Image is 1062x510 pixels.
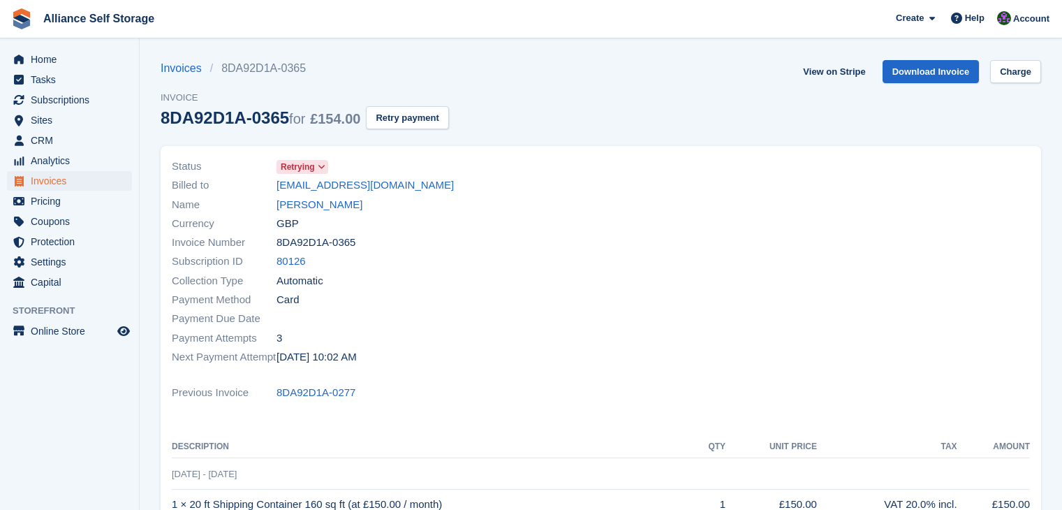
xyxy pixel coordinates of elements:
[13,304,139,318] span: Storefront
[7,232,132,252] a: menu
[31,151,115,170] span: Analytics
[990,60,1041,83] a: Charge
[31,90,115,110] span: Subscriptions
[172,469,237,479] span: [DATE] - [DATE]
[276,273,323,289] span: Automatic
[172,177,276,194] span: Billed to
[883,60,980,83] a: Download Invoice
[172,436,693,458] th: Description
[7,70,132,89] a: menu
[11,8,32,29] img: stora-icon-8386f47178a22dfd0bd8f6a31ec36ba5ce8667c1dd55bd0f319d3a0aa187defe.svg
[276,235,355,251] span: 8DA92D1A-0365
[276,197,362,213] a: [PERSON_NAME]
[172,330,276,347] span: Payment Attempts
[276,254,306,270] a: 80126
[31,212,115,231] span: Coupons
[276,349,357,365] time: 2025-09-07 09:02:19 UTC
[7,110,132,130] a: menu
[31,272,115,292] span: Capital
[7,191,132,211] a: menu
[7,321,132,341] a: menu
[693,436,725,458] th: QTY
[1013,12,1049,26] span: Account
[7,131,132,150] a: menu
[161,60,449,77] nav: breadcrumbs
[31,70,115,89] span: Tasks
[172,273,276,289] span: Collection Type
[31,191,115,211] span: Pricing
[161,91,449,105] span: Invoice
[31,321,115,341] span: Online Store
[310,111,360,126] span: £154.00
[797,60,871,83] a: View on Stripe
[725,436,817,458] th: Unit Price
[172,197,276,213] span: Name
[997,11,1011,25] img: Romilly Norton
[7,50,132,69] a: menu
[172,159,276,175] span: Status
[276,177,454,194] a: [EMAIL_ADDRESS][DOMAIN_NAME]
[7,151,132,170] a: menu
[31,110,115,130] span: Sites
[7,252,132,272] a: menu
[276,159,328,175] a: Retrying
[115,323,132,340] a: Preview store
[172,292,276,308] span: Payment Method
[276,385,355,401] a: 8DA92D1A-0277
[172,254,276,270] span: Subscription ID
[31,252,115,272] span: Settings
[38,7,160,30] a: Alliance Self Storage
[172,349,276,365] span: Next Payment Attempt
[7,90,132,110] a: menu
[965,11,984,25] span: Help
[817,436,957,458] th: Tax
[896,11,924,25] span: Create
[31,171,115,191] span: Invoices
[31,131,115,150] span: CRM
[276,330,282,347] span: 3
[289,111,305,126] span: for
[172,385,276,401] span: Previous Invoice
[31,50,115,69] span: Home
[281,161,315,173] span: Retrying
[31,232,115,252] span: Protection
[161,108,360,127] div: 8DA92D1A-0365
[366,106,448,129] button: Retry payment
[172,216,276,232] span: Currency
[276,292,300,308] span: Card
[7,212,132,231] a: menu
[7,171,132,191] a: menu
[172,235,276,251] span: Invoice Number
[957,436,1030,458] th: Amount
[172,311,276,327] span: Payment Due Date
[276,216,299,232] span: GBP
[7,272,132,292] a: menu
[161,60,210,77] a: Invoices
